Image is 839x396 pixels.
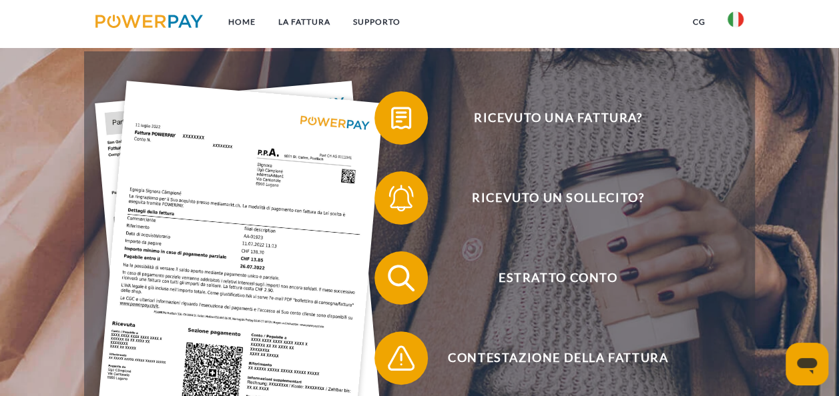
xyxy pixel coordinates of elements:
a: LA FATTURA [267,10,342,34]
span: Ricevuto un sollecito? [394,171,722,225]
a: CG [681,10,716,34]
button: Estratto conto [374,251,722,305]
a: Supporto [342,10,412,34]
button: Contestazione della fattura [374,331,722,385]
img: qb_search.svg [384,261,418,295]
a: Home [217,10,267,34]
img: qb_warning.svg [384,341,418,375]
span: Estratto conto [394,251,722,305]
img: qb_bill.svg [384,101,418,135]
iframe: Pulsante per aprire la finestra di messaggistica [786,343,828,385]
img: qb_bell.svg [384,181,418,215]
button: Ricevuto una fattura? [374,91,722,145]
button: Ricevuto un sollecito? [374,171,722,225]
span: Contestazione della fattura [394,331,722,385]
img: it [728,11,744,27]
span: Ricevuto una fattura? [394,91,722,145]
img: logo-powerpay.svg [95,15,203,28]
